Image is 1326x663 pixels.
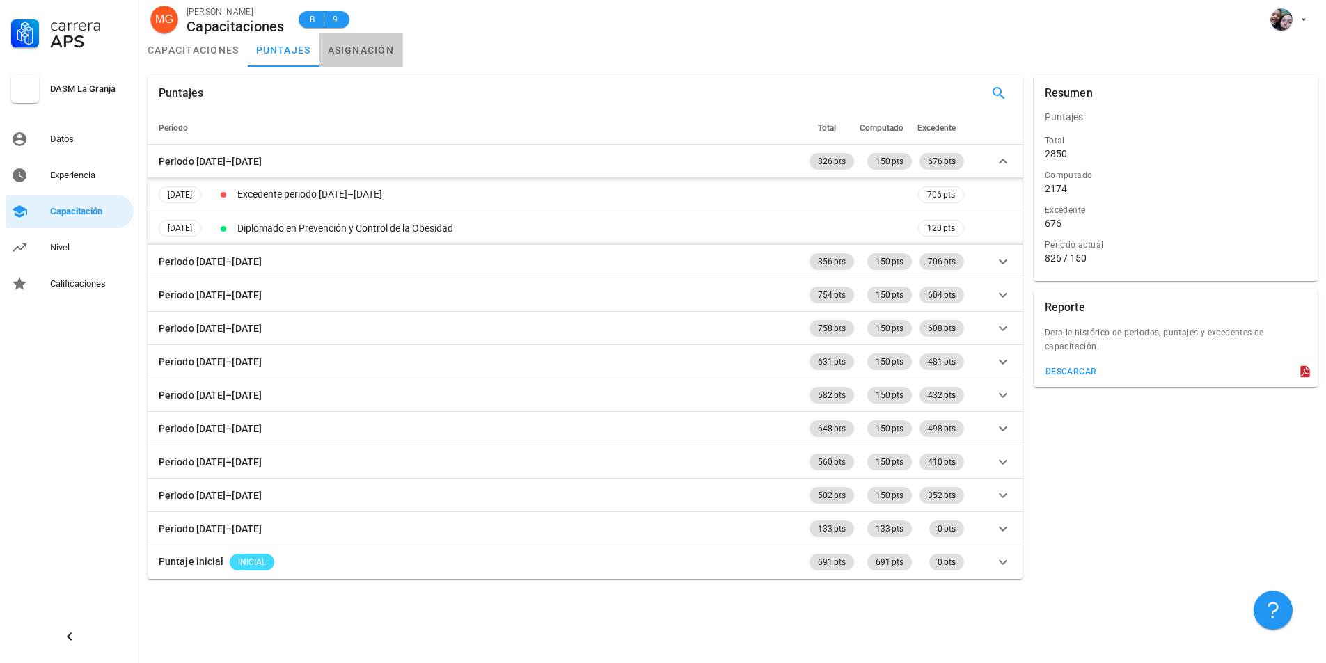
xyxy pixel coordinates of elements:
span: Excedente [917,123,956,133]
td: Diplomado en Prevención y Control de la Obesidad [235,211,915,245]
span: 150 pts [876,320,903,337]
div: Periodo [DATE]–[DATE] [159,488,262,503]
span: 150 pts [876,454,903,470]
span: 150 pts [876,353,903,370]
div: Detalle histórico de periodos, puntajes y excedentes de capacitación. [1034,326,1318,362]
div: Periodo [DATE]–[DATE] [159,388,262,403]
th: Periodo [148,111,807,145]
div: Puntajes [1034,100,1318,134]
div: descargar [1045,367,1097,376]
span: 582 pts [818,387,846,404]
span: 410 pts [928,454,956,470]
div: DASM La Granja [50,83,128,95]
span: 9 [330,13,341,26]
div: Periodo [DATE]–[DATE] [159,287,262,303]
div: Capacitaciones [187,19,285,34]
span: 150 pts [876,487,903,504]
div: Carrera [50,17,128,33]
div: 2174 [1045,182,1067,195]
div: Periodo [DATE]–[DATE] [159,321,262,336]
span: 133 pts [876,520,903,537]
div: 826 / 150 [1045,252,1307,264]
span: 498 pts [928,420,956,437]
span: 0 pts [938,554,956,570]
div: Puntaje inicial [159,554,224,569]
th: Excedente [915,111,967,145]
span: MG [155,6,173,33]
th: Computado [857,111,915,145]
span: 706 pts [927,187,955,202]
span: 604 pts [928,287,956,303]
span: Total [818,123,836,133]
div: Periodo [DATE]–[DATE] [159,354,262,369]
span: 150 pts [876,253,903,270]
div: Excedente [1045,203,1307,217]
div: Capacitación [50,206,128,217]
div: [PERSON_NAME] [187,5,285,19]
a: Nivel [6,231,134,264]
div: Periodo [DATE]–[DATE] [159,521,262,536]
div: Periodo [DATE]–[DATE] [159,421,262,436]
div: Experiencia [50,170,128,181]
div: Periodo [DATE]–[DATE] [159,454,262,470]
span: INICIAL [238,554,266,570]
a: puntajes [248,33,319,67]
span: 150 pts [876,387,903,404]
div: APS [50,33,128,50]
div: Resumen [1045,75,1093,111]
div: Periodo actual [1045,238,1307,252]
div: Total [1045,134,1307,147]
a: Calificaciones [6,267,134,301]
div: 2850 [1045,147,1067,160]
span: 826 pts [818,153,846,170]
span: 150 pts [876,420,903,437]
span: 502 pts [818,487,846,504]
span: 676 pts [928,153,956,170]
span: 150 pts [876,287,903,303]
span: 0 pts [938,520,956,537]
span: 120 pts [927,221,955,235]
span: [DATE] [168,187,192,202]
a: capacitaciones [139,33,248,67]
a: asignación [319,33,403,67]
div: Computado [1045,168,1307,182]
button: descargar [1039,362,1103,381]
span: [DATE] [168,221,192,236]
div: Calificaciones [50,278,128,289]
th: Total [807,111,857,145]
span: B [307,13,318,26]
a: Capacitación [6,195,134,228]
span: 560 pts [818,454,846,470]
span: 352 pts [928,487,956,504]
a: Experiencia [6,159,134,192]
span: 754 pts [818,287,846,303]
div: Periodo [DATE]–[DATE] [159,154,262,169]
div: avatar [1270,8,1293,31]
span: 706 pts [928,253,956,270]
span: Computado [860,123,903,133]
span: 758 pts [818,320,846,337]
div: Datos [50,134,128,145]
span: 856 pts [818,253,846,270]
span: 648 pts [818,420,846,437]
span: 608 pts [928,320,956,337]
span: 432 pts [928,387,956,404]
div: 676 [1045,217,1061,230]
span: 481 pts [928,353,956,370]
span: 631 pts [818,353,846,370]
div: Nivel [50,242,128,253]
div: Reporte [1045,289,1085,326]
td: Excedente periodo [DATE]–[DATE] [235,178,915,211]
span: 150 pts [876,153,903,170]
div: Periodo [DATE]–[DATE] [159,254,262,269]
span: Periodo [159,123,188,133]
div: Puntajes [159,75,203,111]
a: Datos [6,122,134,156]
div: avatar [150,6,178,33]
span: 691 pts [876,554,903,570]
span: 133 pts [818,520,846,537]
span: 691 pts [818,554,846,570]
